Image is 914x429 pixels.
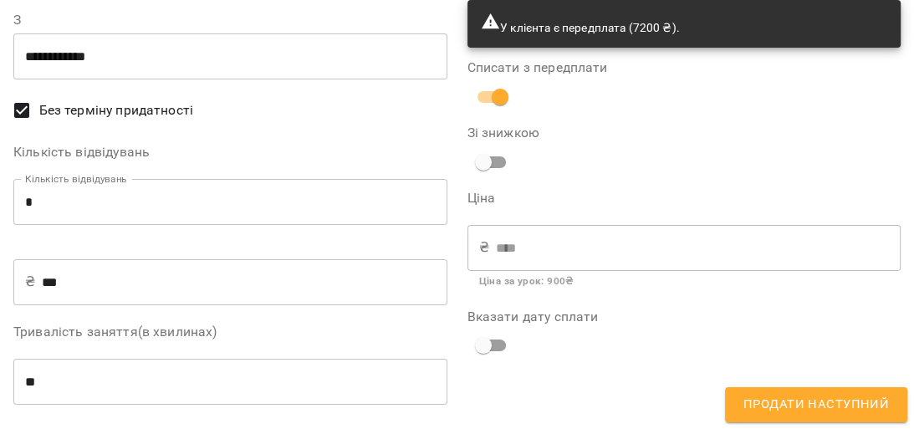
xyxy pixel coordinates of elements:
p: ₴ [479,237,489,258]
b: Ціна за урок : 900 ₴ [479,275,574,287]
span: Без терміну придатності [39,100,193,120]
label: З [13,13,447,27]
label: Списати з передплати [467,61,901,74]
label: Зі знижкою [467,126,612,140]
label: Кількість відвідувань [13,146,447,159]
label: Вказати дату сплати [467,310,901,324]
span: У клієнта є передплата (7200 ₴). [481,21,680,34]
p: ₴ [25,272,35,292]
button: Продати наступний [725,387,907,422]
span: Продати наступний [743,394,889,416]
label: Тривалість заняття(в хвилинах) [13,325,447,339]
label: Ціна [467,192,901,205]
